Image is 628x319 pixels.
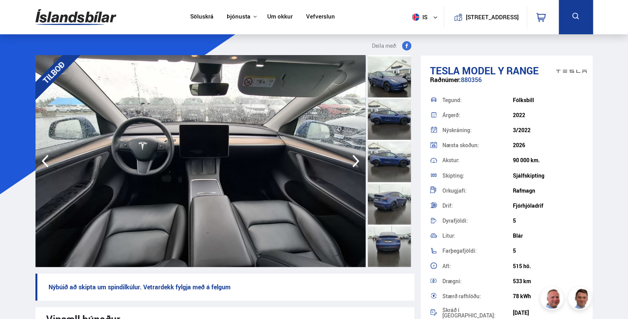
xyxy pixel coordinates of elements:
[35,5,116,30] img: G0Ugv5HjCgRt.svg
[442,173,513,178] div: Skipting:
[442,294,513,299] div: Stærð rafhlöðu:
[513,97,583,103] div: Fólksbíll
[513,218,583,224] div: 5
[462,64,539,77] span: Model Y RANGE
[6,3,29,26] button: Opna LiveChat spjallviðmót
[267,13,293,21] a: Um okkur
[442,97,513,103] div: Tegund:
[513,127,583,133] div: 3/2022
[513,157,583,163] div: 90 000 km.
[442,248,513,254] div: Farþegafjöldi:
[430,64,460,77] span: Tesla
[442,112,513,118] div: Árgerð:
[442,143,513,148] div: Næsta skoðun:
[412,13,419,21] img: svg+xml;base64,PHN2ZyB4bWxucz0iaHR0cDovL3d3dy53My5vcmcvMjAwMC9zdmciIHdpZHRoPSI1MTIiIGhlaWdodD0iNT...
[409,6,444,29] button: is
[513,188,583,194] div: Rafmagn
[442,279,513,284] div: Drægni:
[372,41,397,50] span: Deila með:
[442,233,513,238] div: Litur:
[556,59,587,83] img: brand logo
[513,310,583,316] div: [DATE]
[513,142,583,148] div: 2026
[513,173,583,179] div: Sjálfskipting
[409,13,428,21] span: is
[513,112,583,118] div: 2022
[306,13,335,21] a: Vefverslun
[442,128,513,133] div: Nýskráning:
[442,218,513,223] div: Dyrafjöldi:
[25,44,82,101] div: TILBOÐ
[513,278,583,284] div: 533 km
[513,263,583,269] div: 515 hö.
[35,274,414,301] p: Nýbúið að skipta um spindilkúlur. Vetrardekk fylgja með á felgum
[513,248,583,254] div: 5
[513,203,583,209] div: Fjórhjóladrif
[227,13,250,20] button: Þjónusta
[430,76,461,84] span: Raðnúmer:
[513,293,583,299] div: 78 kWh
[448,6,522,28] a: [STREET_ADDRESS]
[442,188,513,193] div: Orkugjafi:
[541,288,564,311] img: siFngHWaQ9KaOqBr.png
[442,158,513,163] div: Akstur:
[442,307,513,318] div: Skráð í [GEOGRAPHIC_DATA]:
[430,76,584,91] div: 880356
[569,288,592,311] img: FbJEzSuNWCJXmdc-.webp
[35,55,365,267] img: 3442705.jpeg
[442,264,513,269] div: Afl:
[513,233,583,239] div: Blár
[190,13,213,21] a: Söluskrá
[369,41,414,50] button: Deila með:
[469,14,516,20] button: [STREET_ADDRESS]
[442,203,513,208] div: Drif:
